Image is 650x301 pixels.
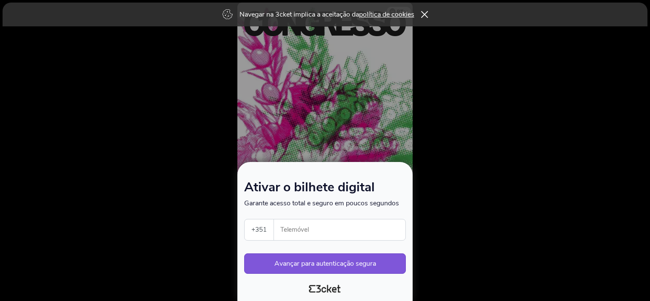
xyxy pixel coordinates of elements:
[274,219,406,240] label: Telemóvel
[239,10,414,19] p: Navegar na 3cket implica a aceitação da
[281,219,405,240] input: Telemóvel
[244,199,406,208] p: Garante acesso total e seguro em poucos segundos
[244,253,406,274] button: Avançar para autenticação segura
[244,182,406,199] h1: Ativar o bilhete digital
[359,10,414,19] a: política de cookies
